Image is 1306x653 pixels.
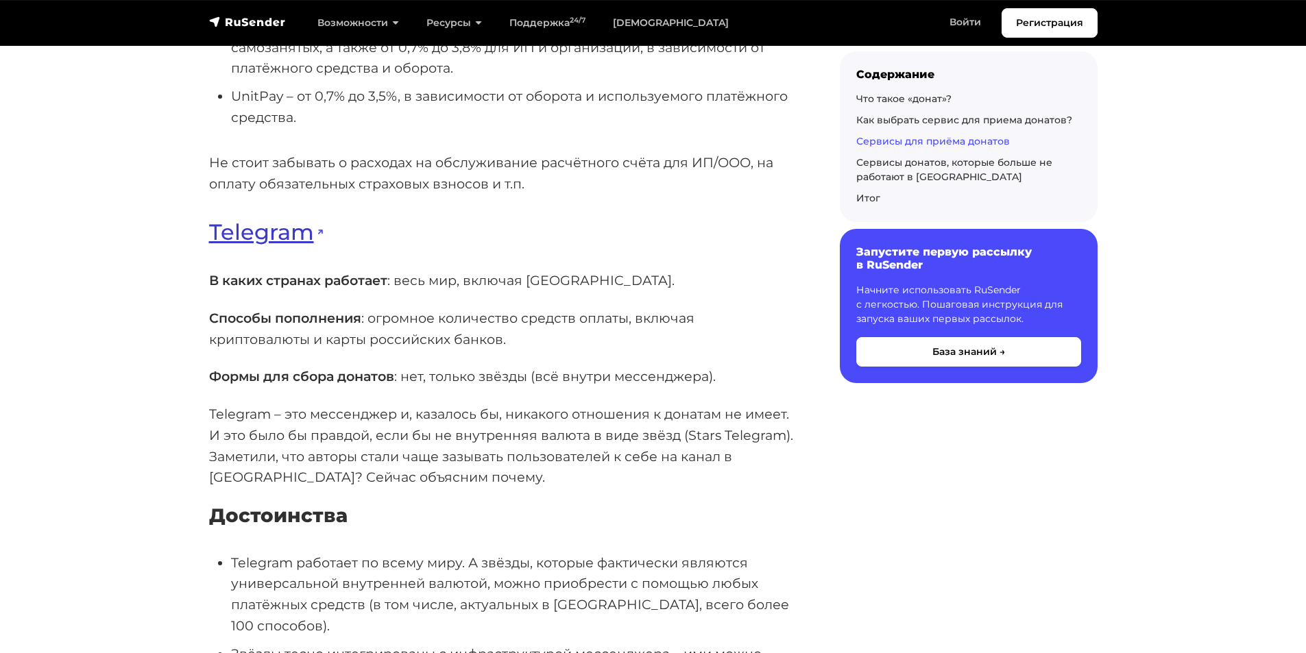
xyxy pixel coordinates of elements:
[209,404,796,488] p: Telegram – это мессенджер и, казалось бы, никакого отношения к донатам не имеет. И это было бы пр...
[209,310,361,326] strong: Способы пополнения
[856,283,1081,326] p: Начните использовать RuSender с легкостью. Пошаговая инструкция для запуска ваших первых рассылок.
[856,192,880,204] a: Итог
[496,9,599,37] a: Поддержка24/7
[856,68,1081,81] div: Содержание
[209,152,796,194] p: Не стоит забывать о расходах на обслуживание расчётного счёта для ИП/ООО, на оплату обязательных ...
[856,93,952,105] a: Что такое «донат»?
[209,368,394,384] strong: Формы для сбора донатов
[209,504,796,528] h4: Достоинства
[936,8,995,36] a: Войти
[209,308,796,349] p: : огромное количество средств оплаты, включая криптовалюты и карты российских банков.
[570,16,585,25] sup: 24/7
[209,270,796,291] p: : весь мир, включая [GEOGRAPHIC_DATA].
[209,272,387,288] strong: В каких странах работает
[856,245,1081,271] h6: Запустите первую рассылку в RuSender
[1002,8,1098,38] a: Регистрация
[209,219,323,245] a: Telegram
[856,135,1010,147] a: Сервисы для приёма донатов
[599,9,742,37] a: [DEMOGRAPHIC_DATA]
[209,366,796,387] p: : нет, только звёзды (всё внутри мессенджера).
[413,9,496,37] a: Ресурсы
[304,9,413,37] a: Возможности
[231,552,796,637] li: Telegram работает по всему миру. А звёзды, которые фактически являются универсальной внутренней в...
[231,86,796,127] li: UnitPay – от 0,7% до 3,5%, в зависимости от оборота и используемого платёжного средства.
[209,15,286,29] img: RuSender
[840,229,1098,382] a: Запустите первую рассылку в RuSender Начните использовать RuSender с легкостью. Пошаговая инструк...
[856,156,1052,183] a: Сервисы донатов, которые больше не работают в [GEOGRAPHIC_DATA]
[856,337,1081,367] button: База знаний →
[856,114,1072,126] a: Как выбрать сервис для приема донатов?
[231,16,796,79] li: ЮKassa – от 0,4% (для СБП) до 3,5-3,8% (для карт и электронных денег) у самозанятых, а также от 0...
